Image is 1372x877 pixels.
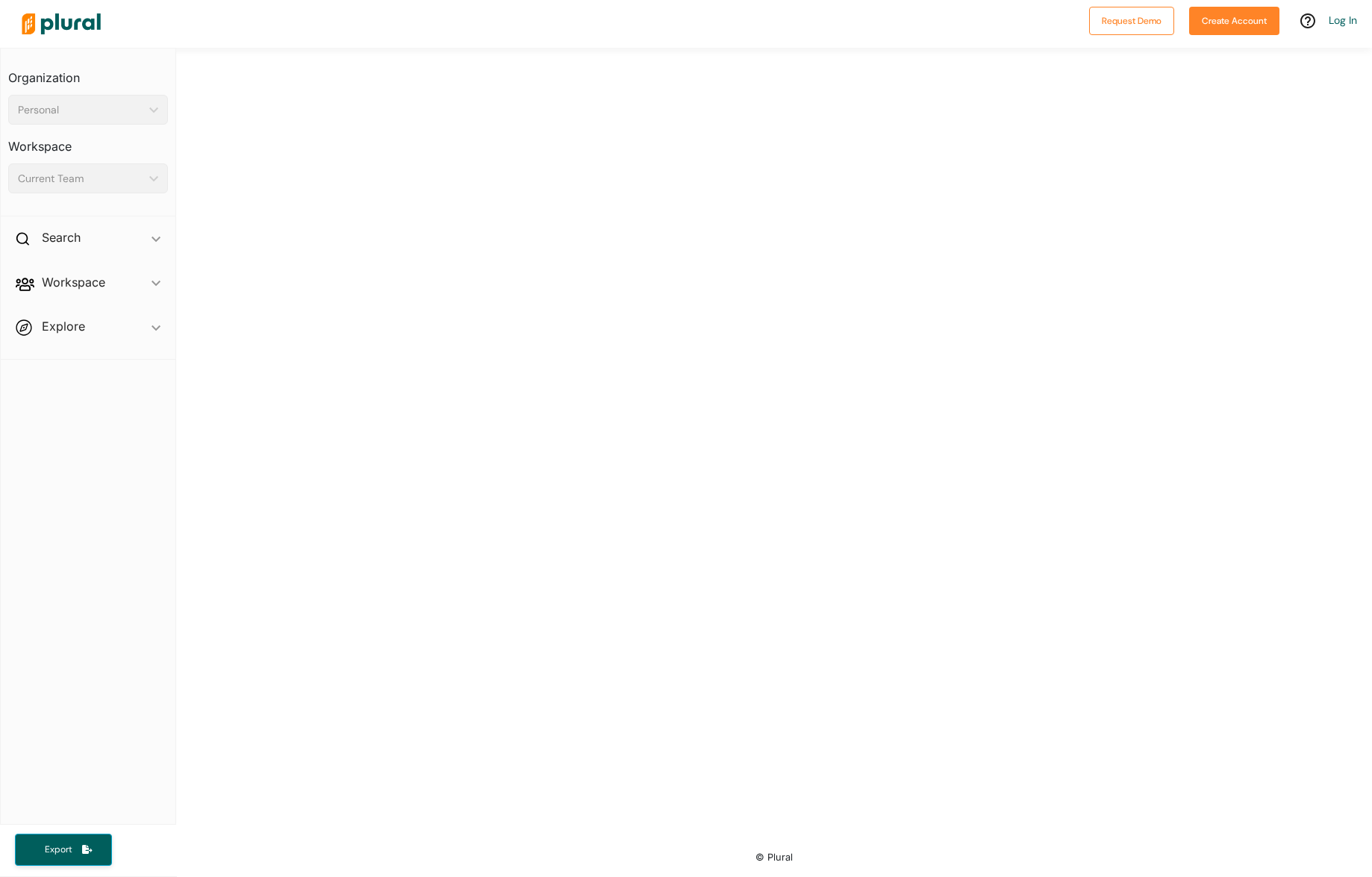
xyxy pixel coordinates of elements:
[755,852,793,863] small: © Plural
[34,843,82,856] span: Export
[1089,12,1174,28] a: Request Demo
[1189,7,1279,35] button: Create Account
[18,171,143,187] div: Current Team
[1089,7,1174,35] button: Request Demo
[15,834,112,866] button: Export
[1329,13,1357,27] a: Log In
[42,229,81,246] h2: Search
[18,102,143,118] div: Personal
[8,125,168,157] h3: Workspace
[8,56,168,89] h3: Organization
[1189,12,1279,28] a: Create Account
